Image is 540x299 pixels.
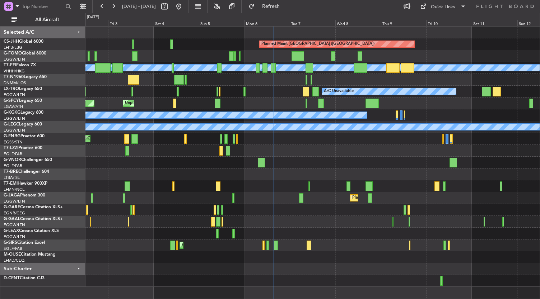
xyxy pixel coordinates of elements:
div: Mon 6 [245,20,290,26]
span: T7-LZZI [4,146,18,150]
a: G-SIRSCitation Excel [4,241,45,245]
a: T7-BREChallenger 604 [4,170,49,174]
a: EGGW/LTN [4,57,25,62]
a: EGLF/FAB [4,163,22,169]
span: D-CENT [4,276,20,280]
button: All Aircraft [8,14,78,25]
span: G-GAAL [4,217,20,221]
div: Thu 9 [381,20,427,26]
a: T7-N1960Legacy 650 [4,75,47,79]
a: EGNR/CEG [4,210,25,216]
input: Trip Number [22,1,63,12]
span: [DATE] - [DATE] [122,3,156,10]
a: LGAV/ATH [4,104,23,109]
div: Tue 7 [290,20,335,26]
div: Quick Links [431,4,455,11]
a: EGGW/LTN [4,128,25,133]
a: G-LEAXCessna Citation XLS [4,229,59,233]
div: Unplanned Maint [GEOGRAPHIC_DATA] [125,98,199,109]
div: Planned Maint [GEOGRAPHIC_DATA] ([GEOGRAPHIC_DATA]) [352,193,465,203]
div: Fri 3 [108,20,154,26]
span: G-GARE [4,205,20,209]
span: T7-FFI [4,63,16,67]
a: DNMM/LOS [4,80,26,86]
a: M-OUSECitation Mustang [4,252,56,257]
a: EGSS/STN [4,139,23,145]
div: Planned Maint [GEOGRAPHIC_DATA] ([GEOGRAPHIC_DATA]) [182,240,295,251]
div: [DATE] [87,14,99,20]
div: Sat 11 [472,20,517,26]
span: G-KGKG [4,110,20,115]
a: LFMD/CEQ [4,258,24,263]
a: EGLF/FAB [4,151,22,157]
a: T7-FFIFalcon 7X [4,63,36,67]
a: G-ENRGPraetor 600 [4,134,45,138]
a: CS-JHHGlobal 6000 [4,39,43,44]
span: T7-EMI [4,181,18,186]
a: G-VNORChallenger 650 [4,158,52,162]
span: G-SIRS [4,241,17,245]
span: G-VNOR [4,158,21,162]
a: VHHH/HKG [4,68,25,74]
a: EGGW/LTN [4,92,25,98]
a: LFMN/NCE [4,187,25,192]
a: T7-LZZIPraetor 600 [4,146,42,150]
span: G-ENRG [4,134,20,138]
span: All Aircraft [19,17,76,22]
a: G-GARECessna Citation XLS+ [4,205,63,209]
span: M-OUSE [4,252,21,257]
span: G-LEAX [4,229,19,233]
a: G-FOMOGlobal 6000 [4,51,46,56]
span: G-FOMO [4,51,22,56]
a: D-CENTCitation CJ3 [4,276,45,280]
span: G-JAGA [4,193,20,198]
a: EGGW/LTN [4,234,25,239]
a: G-GAALCessna Citation XLS+ [4,217,63,221]
a: EGGW/LTN [4,199,25,204]
button: Refresh [245,1,288,12]
span: G-SPCY [4,99,19,103]
span: G-LEGC [4,122,19,127]
a: G-JAGAPhenom 300 [4,193,45,198]
div: Fri 10 [426,20,472,26]
a: G-LEGCLegacy 600 [4,122,42,127]
a: LTBA/ISL [4,175,20,180]
a: EGLF/FAB [4,246,22,251]
div: A/C Unavailable [324,86,354,97]
a: EGGW/LTN [4,222,25,228]
a: LX-TROLegacy 650 [4,87,42,91]
span: Refresh [256,4,286,9]
span: T7-BRE [4,170,18,174]
a: G-KGKGLegacy 600 [4,110,43,115]
a: LFPB/LBG [4,45,22,50]
div: Planned Maint [GEOGRAPHIC_DATA] ([GEOGRAPHIC_DATA]) [261,39,374,49]
a: G-SPCYLegacy 650 [4,99,42,103]
a: T7-EMIHawker 900XP [4,181,47,186]
div: Sun 5 [199,20,245,26]
div: Wed 8 [335,20,381,26]
span: LX-TRO [4,87,19,91]
span: CS-JHH [4,39,19,44]
div: Sat 4 [154,20,199,26]
a: EGGW/LTN [4,116,25,121]
button: Quick Links [416,1,470,12]
span: T7-N1960 [4,75,24,79]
